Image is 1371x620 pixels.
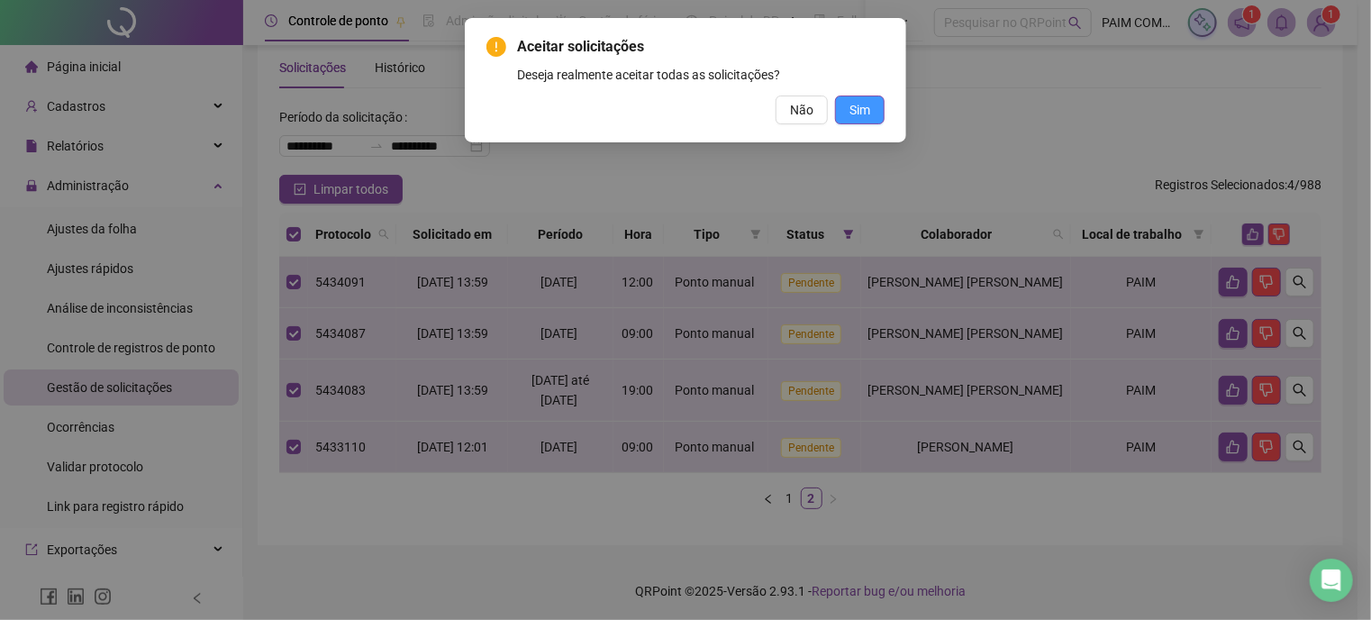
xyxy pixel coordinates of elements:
[849,100,870,120] span: Sim
[486,37,506,57] span: exclamation-circle
[517,65,885,85] div: Deseja realmente aceitar todas as solicitações?
[790,100,813,120] span: Não
[835,96,885,124] button: Sim
[776,96,828,124] button: Não
[1310,559,1353,602] div: Open Intercom Messenger
[517,36,885,58] span: Aceitar solicitações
